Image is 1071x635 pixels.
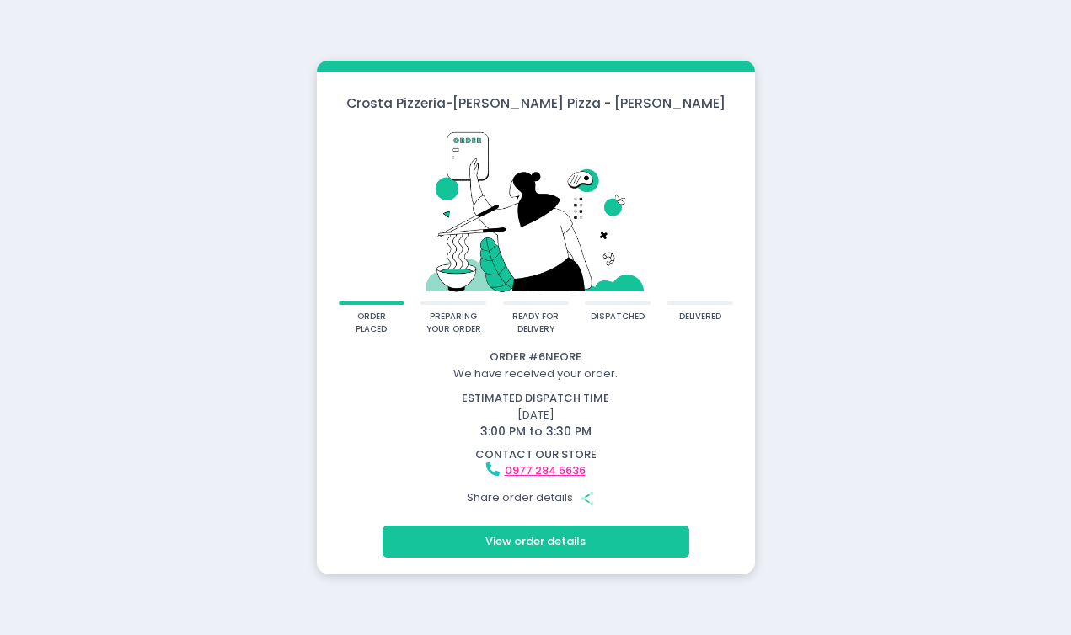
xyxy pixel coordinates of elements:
div: dispatched [591,311,645,323]
div: Share order details [319,482,752,514]
div: [DATE] [308,390,763,440]
div: contact our store [319,446,752,463]
button: View order details [383,526,689,558]
div: ready for delivery [508,311,563,335]
div: preparing your order [426,311,481,335]
img: talkie [339,124,733,301]
div: estimated dispatch time [319,390,752,407]
a: 0977 284 5636 [505,462,586,478]
div: delivered [679,311,721,323]
div: order placed [344,311,399,335]
span: 3:00 PM to 3:30 PM [480,423,592,440]
div: Order # 6NEORE [319,349,752,366]
div: We have received your order. [319,366,752,382]
div: Crosta Pizzeria - [PERSON_NAME] Pizza - [PERSON_NAME] [317,93,755,113]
